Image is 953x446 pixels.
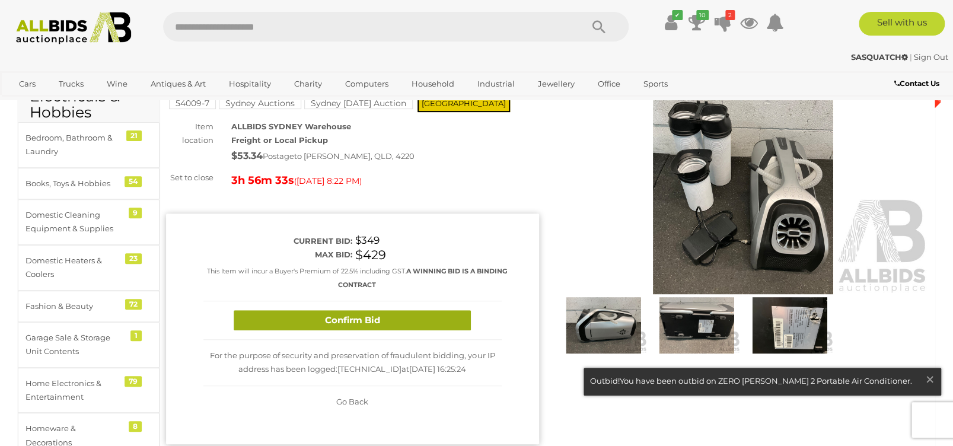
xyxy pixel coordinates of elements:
[231,135,328,145] strong: Freight or Local Pickup
[157,120,222,148] div: Item location
[297,176,359,186] span: [DATE] 8:22 PM
[231,174,294,187] strong: 3h 56m 33s
[143,74,213,94] a: Antiques & Art
[914,52,948,62] a: Sign Out
[125,299,142,310] div: 72
[157,171,222,184] div: Set to close
[18,322,160,368] a: Garage Sale & Storage Unit Contents 1
[337,74,396,94] a: Computers
[9,12,138,44] img: Allbids.com.au
[18,245,160,291] a: Domestic Heaters & Coolers 23
[203,248,352,262] div: Max bid:
[18,168,160,199] a: Books, Toys & Hobbies 54
[26,208,123,236] div: Domestic Cleaning Equipment & Supplies
[470,74,522,94] a: Industrial
[636,74,675,94] a: Sports
[203,340,502,386] div: For the purpose of security and preservation of fraudulent bidding, your IP address has been logg...
[125,376,142,387] div: 79
[129,208,142,218] div: 9
[725,10,735,20] i: 2
[203,234,352,248] div: Current bid:
[336,397,368,406] span: Go Back
[231,122,351,131] strong: ALLBIDS SYDNEY Warehouse
[560,297,647,353] img: ZERO BREEZE Mark 2 Portable Air Conditioner
[338,267,507,289] b: A WINNING BID IS A BINDING CONTRACT
[557,54,930,294] img: ZERO BREEZE Mark 2 Portable Air Conditioner
[653,297,740,353] img: ZERO BREEZE Mark 2 Portable Air Conditioner
[11,74,43,94] a: Cars
[672,10,683,20] i: ✔
[304,97,413,109] mark: Sydney [DATE] Auction
[590,74,628,94] a: Office
[234,310,471,331] button: Confirm Bid
[409,364,466,374] span: [DATE] 16:25:24
[18,199,160,245] a: Domestic Cleaning Equipment & Supplies 9
[688,12,706,33] a: 10
[219,98,301,108] a: Sydney Auctions
[417,94,510,112] span: [GEOGRAPHIC_DATA]
[355,247,386,262] span: $429
[26,131,123,159] div: Bedroom, Bathroom & Laundry
[219,97,301,109] mark: Sydney Auctions
[126,130,142,141] div: 21
[18,368,160,413] a: Home Electronics & Entertainment 79
[30,56,148,121] h2: Household Goods, Electricals & Hobbies
[125,176,142,187] div: 54
[26,331,123,359] div: Garage Sale & Storage Unit Contents
[18,291,160,322] a: Fashion & Beauty 72
[286,74,330,94] a: Charity
[207,267,507,289] small: This Item will incur a Buyer's Premium of 22.5% including GST.
[337,364,401,374] span: [TECHNICAL_ID]
[26,177,123,190] div: Books, Toys & Hobbies
[231,148,539,165] div: Postage
[746,297,833,353] img: ZERO BREEZE Mark 2 Portable Air Conditioner
[26,300,123,313] div: Fashion & Beauty
[851,52,910,62] a: SASQUATCH
[169,97,216,109] mark: 54009-7
[304,98,413,108] a: Sydney [DATE] Auction
[125,253,142,264] div: 23
[129,421,142,432] div: 8
[530,74,582,94] a: Jewellery
[925,368,935,391] span: ×
[910,52,912,62] span: |
[851,52,908,62] strong: SASQUATCH
[130,330,142,341] div: 1
[569,12,629,42] button: Search
[18,122,160,168] a: Bedroom, Bathroom & Laundry 21
[51,74,91,94] a: Trucks
[26,377,123,404] div: Home Electronics & Entertainment
[662,12,680,33] a: ✔
[696,10,709,20] i: 10
[294,151,415,161] span: to [PERSON_NAME], QLD, 4220
[231,150,263,161] strong: $53.34
[859,12,945,36] a: Sell with us
[294,176,362,186] span: ( )
[221,74,279,94] a: Hospitality
[714,12,732,33] a: 2
[355,234,380,246] span: $349
[894,79,939,88] b: Contact Us
[99,74,135,94] a: Wine
[169,98,216,108] a: 54009-7
[11,94,111,113] a: [GEOGRAPHIC_DATA]
[404,74,462,94] a: Household
[894,77,942,90] a: Contact Us
[26,254,123,282] div: Domestic Heaters & Coolers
